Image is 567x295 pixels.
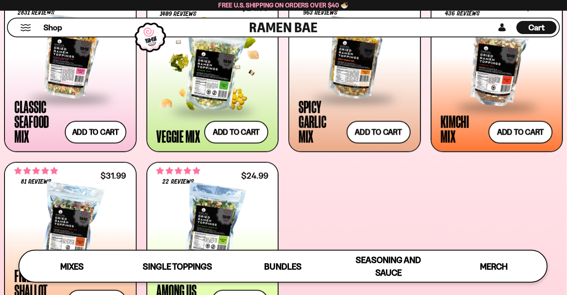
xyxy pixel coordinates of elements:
span: Shop [43,22,62,33]
span: 22 reviews [162,179,194,185]
div: $24.99 [241,172,268,180]
span: Bundles [265,261,302,272]
div: Veggie Mix [157,129,201,144]
div: Classic Seafood Mix [14,99,61,144]
button: Add to cart [489,121,553,144]
a: Single Toppings [125,251,230,282]
span: Cart [529,23,545,32]
span: 81 reviews [21,179,51,185]
div: Kimchi Mix [441,114,485,144]
button: Add to cart [347,121,411,144]
button: Add to cart [65,121,126,144]
span: Mixes [60,261,84,272]
a: Mixes [19,251,125,282]
span: 4.83 stars [14,166,58,176]
div: $31.99 [101,172,126,180]
span: 4.82 stars [157,166,200,176]
div: Cart [517,18,557,37]
a: Merch [441,251,547,282]
button: Add to cart [204,121,268,144]
div: Spicy Garlic Mix [299,99,343,144]
a: Seasoning and Sauce [336,251,441,282]
a: Bundles [230,251,336,282]
button: Mobile Menu Trigger [20,24,31,31]
span: Seasoning and Sauce [356,255,421,278]
a: Shop [43,21,62,34]
span: Merch [480,261,508,272]
span: Single Toppings [143,261,212,272]
span: Free U.S. Shipping on Orders over $40 🍜 [219,1,349,9]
